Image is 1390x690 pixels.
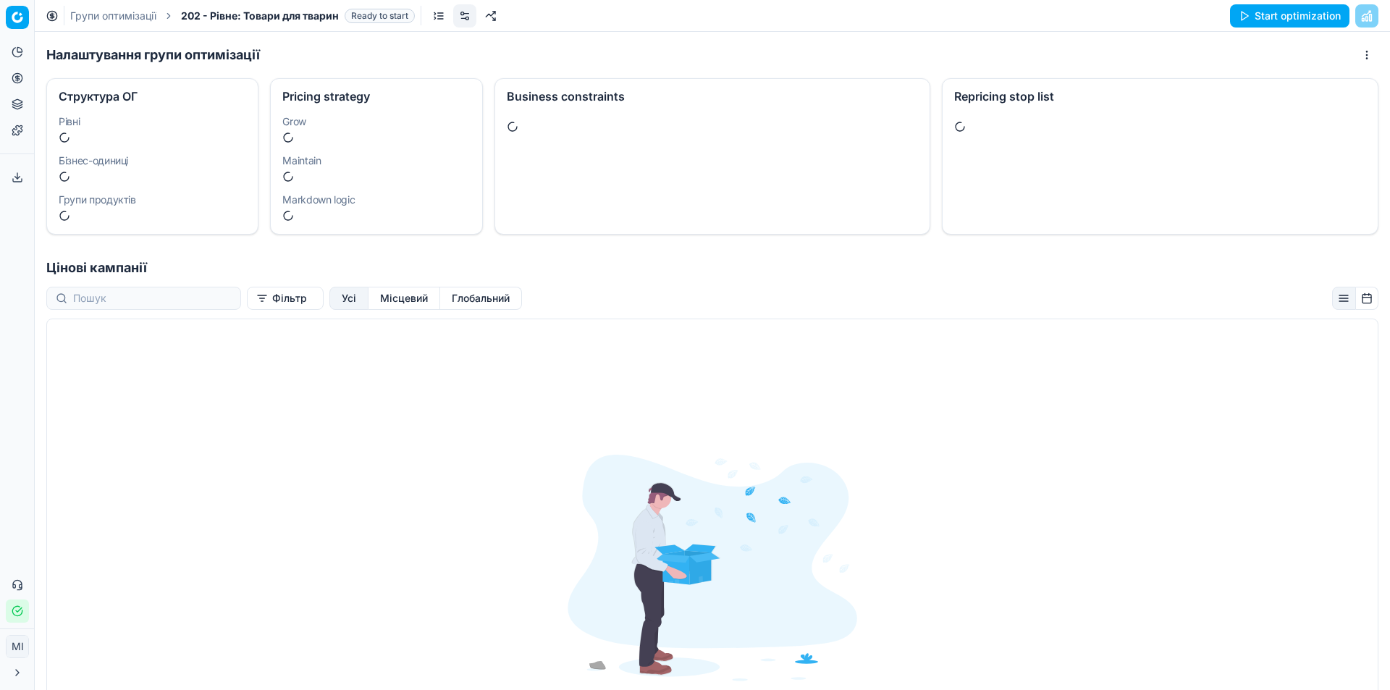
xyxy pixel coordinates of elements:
span: 202 - Рівне: Товари для тваринReady to start [181,9,415,23]
font: МІ [12,640,24,652]
div: Business constraints [507,91,919,102]
font: Групи оптимізації [70,9,156,22]
font: Рівні [59,115,80,127]
font: Структура ОГ [59,89,138,104]
button: глобальний [440,287,522,310]
span: Ready to start [345,9,415,23]
button: всі [329,287,368,310]
font: Місцевий [380,292,428,304]
dt: Markdown logic [282,195,470,205]
font: Бізнес-одиниці [59,154,128,167]
div: Repricing stop list [954,91,1366,102]
button: місцевий [368,287,440,310]
font: Групи продуктів [59,193,136,206]
button: Start optimization [1230,4,1349,28]
font: Налаштування групи оптимізації [46,47,260,62]
span: 202 - Рівне: Товари для тварин [181,9,339,23]
font: Усі [342,292,356,304]
dt: Grow [282,117,470,127]
button: Фільтр [247,287,324,310]
div: Pricing strategy [282,91,470,102]
dt: Maintain [282,156,470,166]
a: Групи оптимізації [70,9,156,23]
font: Цінові кампанії [46,260,147,275]
input: Пошук [73,291,232,306]
font: Глобальний [452,292,510,304]
nav: хлібні крихти [70,9,415,23]
font: Фільтр [272,292,307,304]
button: МІ [6,635,29,658]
